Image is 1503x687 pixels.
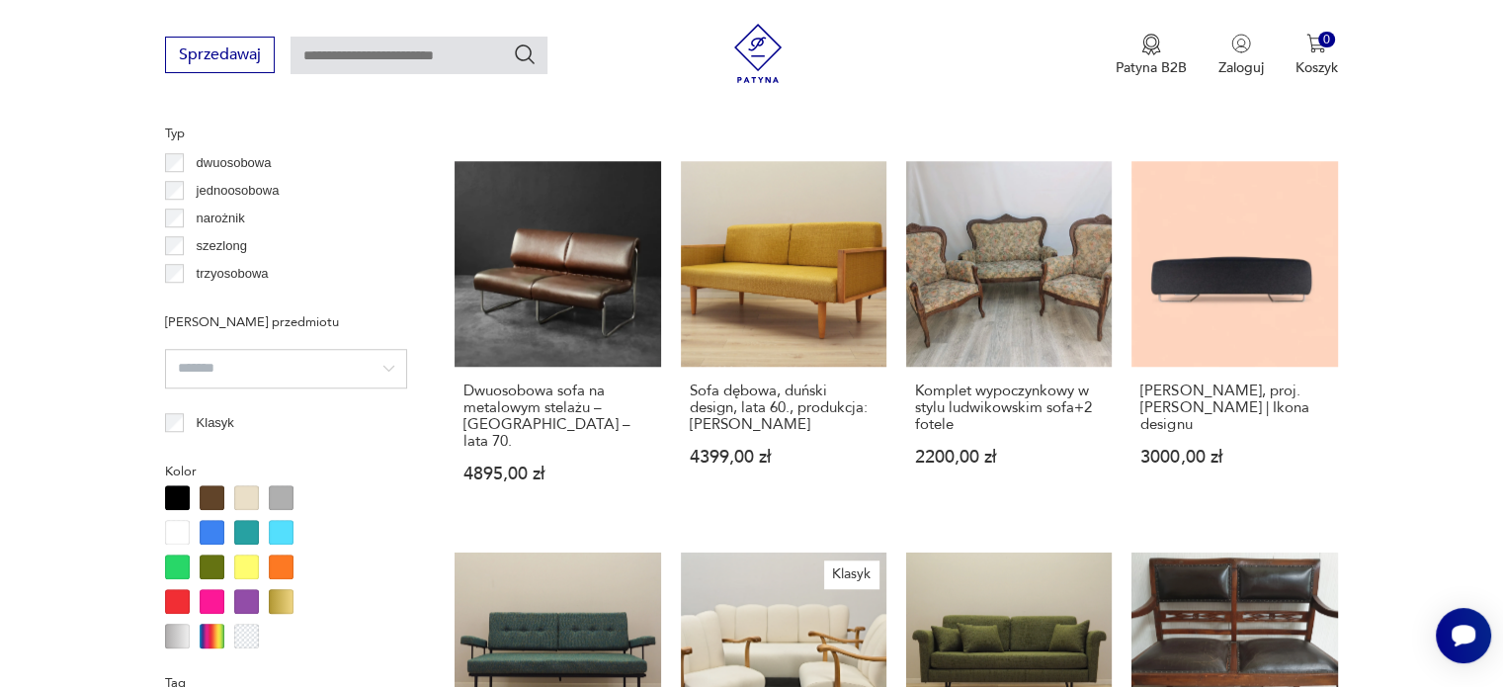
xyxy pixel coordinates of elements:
img: Ikonka użytkownika [1231,34,1251,53]
p: dwuosobowa [197,152,272,174]
p: 4399,00 zł [690,449,877,466]
h3: Sofa dębowa, duński design, lata 60., produkcja: [PERSON_NAME] [690,383,877,433]
p: Typ [165,123,407,144]
button: 0Koszyk [1295,34,1338,77]
h3: [PERSON_NAME], proj. [PERSON_NAME] | Ikona designu [1140,383,1328,433]
h3: Komplet wypoczynkowy w stylu ludwikowskim sofa+2 fotele [915,383,1103,433]
p: 4895,00 zł [463,466,651,482]
a: Sprzedawaj [165,49,275,63]
p: Zaloguj [1218,58,1264,77]
button: Patyna B2B [1116,34,1187,77]
h3: Dwuosobowa sofa na metalowym stelażu – [GEOGRAPHIC_DATA] – lata 70. [463,383,651,450]
p: Klasyk [197,412,234,434]
iframe: Smartsupp widget button [1436,608,1491,663]
img: Patyna - sklep z meblami i dekoracjami vintage [728,24,788,83]
a: Komplet wypoczynkowy w stylu ludwikowskim sofa+2 foteleKomplet wypoczynkowy w stylu ludwikowskim ... [906,161,1112,521]
p: [PERSON_NAME] przedmiotu [165,311,407,333]
button: Szukaj [513,43,537,66]
div: 0 [1318,32,1335,48]
p: 2200,00 zł [915,449,1103,466]
p: narożnik [197,208,245,229]
p: trzyosobowa [197,263,269,285]
a: Sofa dębowa, duński design, lata 60., produkcja: DaniaSofa dębowa, duński design, lata 60., produ... [681,161,886,521]
p: Patyna B2B [1116,58,1187,77]
p: Kolor [165,461,407,482]
p: jednoosobowa [197,180,280,202]
img: Ikona koszyka [1306,34,1326,53]
a: Ikona medaluPatyna B2B [1116,34,1187,77]
button: Zaloguj [1218,34,1264,77]
a: Dwuosobowa sofa na metalowym stelażu – Niemcy – lata 70.Dwuosobowa sofa na metalowym stelażu – [G... [455,161,660,521]
p: Koszyk [1295,58,1338,77]
img: Ikona medalu [1141,34,1161,55]
button: Sprzedawaj [165,37,275,73]
p: szezlong [197,235,247,257]
a: Siedzisko Moroso Lowland, proj. Patricia Urquiola | Ikona designu[PERSON_NAME], proj. [PERSON_NAM... [1131,161,1337,521]
p: 3000,00 zł [1140,449,1328,466]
